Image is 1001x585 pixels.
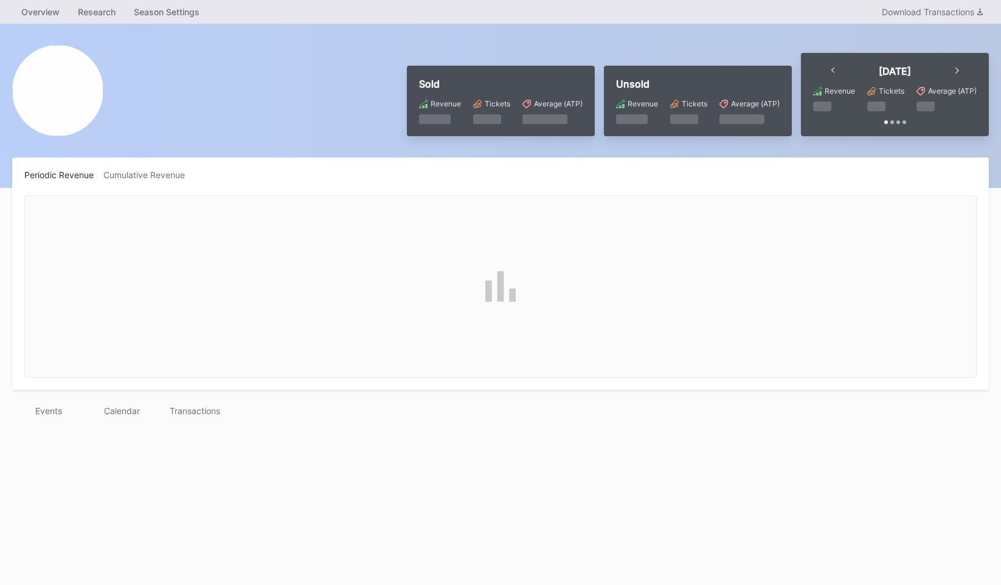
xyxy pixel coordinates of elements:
[69,3,125,21] a: Research
[431,99,461,108] div: Revenue
[825,86,855,95] div: Revenue
[682,99,707,108] div: Tickets
[125,3,209,21] a: Season Settings
[103,170,195,180] div: Cumulative Revenue
[24,170,103,180] div: Periodic Revenue
[879,65,911,77] div: [DATE]
[879,86,904,95] div: Tickets
[534,99,583,108] div: Average (ATP)
[628,99,658,108] div: Revenue
[928,86,977,95] div: Average (ATP)
[419,78,583,90] div: Sold
[485,99,510,108] div: Tickets
[876,4,989,20] button: Download Transactions
[731,99,780,108] div: Average (ATP)
[12,3,69,21] a: Overview
[85,402,158,420] div: Calendar
[158,402,231,420] div: Transactions
[12,402,85,420] div: Events
[616,78,780,90] div: Unsold
[882,7,983,17] div: Download Transactions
